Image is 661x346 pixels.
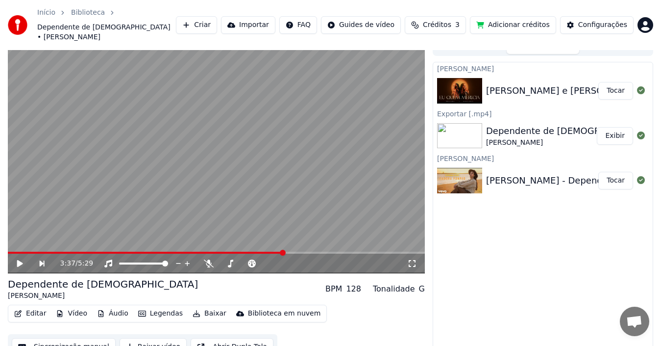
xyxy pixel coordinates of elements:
div: Exportar [.mp4] [433,107,653,119]
a: Início [37,8,55,18]
button: Vídeo [52,307,91,320]
div: G [419,283,425,295]
span: Dependente de [DEMOGRAPHIC_DATA] • [PERSON_NAME] [37,23,176,42]
div: Configurações [578,20,627,30]
div: Bate-papo aberto [620,307,649,336]
button: Editar [10,307,50,320]
button: Importar [221,16,275,34]
img: youka [8,15,27,35]
button: Áudio [93,307,132,320]
button: Créditos3 [405,16,466,34]
span: 3 [455,20,460,30]
div: Dependente de [DEMOGRAPHIC_DATA] [486,124,657,138]
span: Créditos [423,20,451,30]
div: / [60,259,84,268]
a: Biblioteca [71,8,105,18]
div: [PERSON_NAME] [433,62,653,74]
button: Tocar [598,172,633,189]
div: [PERSON_NAME] [433,152,653,164]
div: Biblioteca em nuvem [248,309,321,319]
button: Criar [176,16,217,34]
div: BPM [325,283,342,295]
div: Dependente de [DEMOGRAPHIC_DATA] [8,277,198,291]
button: FAQ [279,16,317,34]
span: 5:29 [78,259,93,268]
div: 128 [346,283,361,295]
div: [PERSON_NAME] [486,138,657,148]
button: Exibir [597,127,633,145]
button: Guides de vídeo [321,16,401,34]
button: Legendas [134,307,187,320]
nav: breadcrumb [37,8,176,42]
div: Tonalidade [373,283,415,295]
div: [PERSON_NAME] [8,291,198,301]
button: Configurações [560,16,634,34]
button: Baixar [189,307,230,320]
button: Adicionar créditos [470,16,556,34]
button: Tocar [598,82,633,100]
span: 3:37 [60,259,75,268]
